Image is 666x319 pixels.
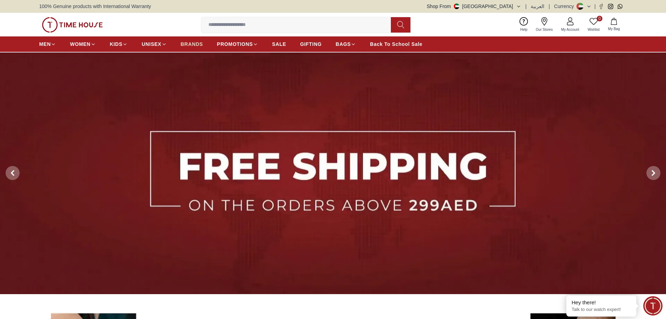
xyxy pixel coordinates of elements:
[181,41,203,48] span: BRANDS
[427,3,521,10] button: Shop From[GEOGRAPHIC_DATA]
[70,38,96,50] a: WOMEN
[110,41,122,48] span: KIDS
[217,38,258,50] a: PROMOTIONS
[370,38,422,50] a: Back To School Sale
[533,27,556,32] span: Our Stores
[370,41,422,48] span: Back To School Sale
[39,41,51,48] span: MEN
[531,3,544,10] button: العربية
[300,41,322,48] span: GIFTING
[39,3,151,10] span: 100% Genuine products with International Warranty
[42,17,103,33] img: ...
[608,4,613,9] a: Instagram
[525,3,527,10] span: |
[572,299,631,306] div: Hey there!
[516,16,532,34] a: Help
[583,16,604,34] a: 0Wishlist
[454,4,459,9] img: United Arab Emirates
[272,41,286,48] span: SALE
[217,41,253,48] span: PROMOTIONS
[517,27,530,32] span: Help
[558,27,582,32] span: My Account
[110,38,128,50] a: KIDS
[549,3,550,10] span: |
[142,38,166,50] a: UNISEX
[585,27,602,32] span: Wishlist
[617,4,623,9] a: Whatsapp
[554,3,577,10] div: Currency
[604,16,624,33] button: My Bag
[336,38,356,50] a: BAGS
[336,41,351,48] span: BAGS
[605,26,623,32] span: My Bag
[597,16,602,21] span: 0
[272,38,286,50] a: SALE
[300,38,322,50] a: GIFTING
[594,3,596,10] span: |
[643,296,663,315] div: Chat Widget
[572,307,631,313] p: Talk to our watch expert!
[70,41,91,48] span: WOMEN
[181,38,203,50] a: BRANDS
[599,4,604,9] a: Facebook
[142,41,161,48] span: UNISEX
[532,16,557,34] a: Our Stores
[39,38,56,50] a: MEN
